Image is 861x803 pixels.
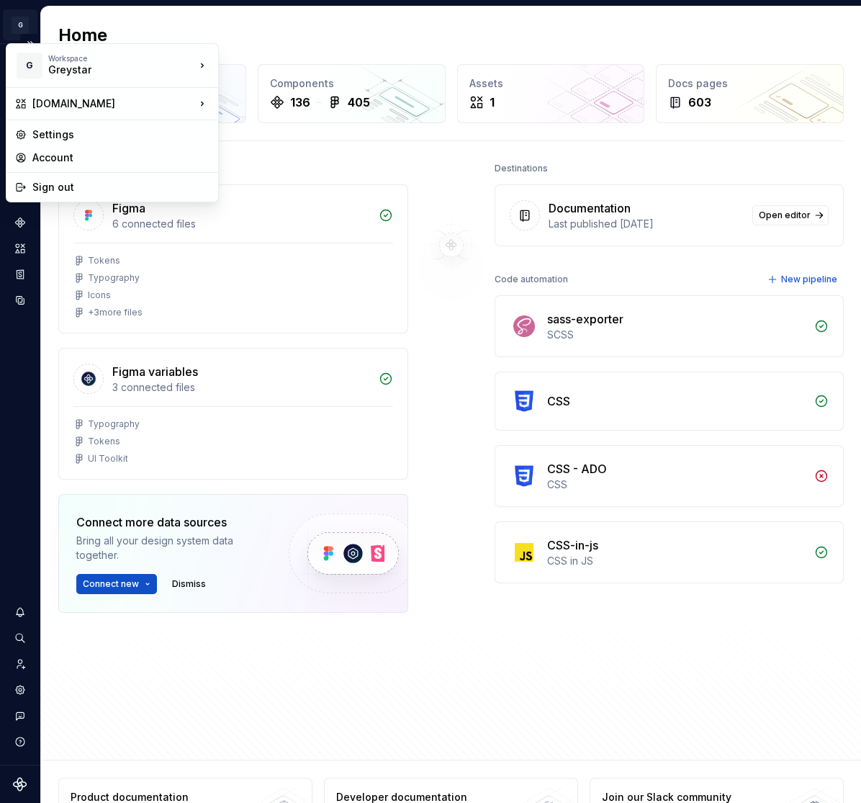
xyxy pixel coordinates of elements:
[32,180,209,194] div: Sign out
[48,63,171,77] div: Greystar
[48,54,195,63] div: Workspace
[32,97,195,111] div: [DOMAIN_NAME]
[32,151,209,165] div: Account
[17,53,42,78] div: G
[32,127,209,142] div: Settings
